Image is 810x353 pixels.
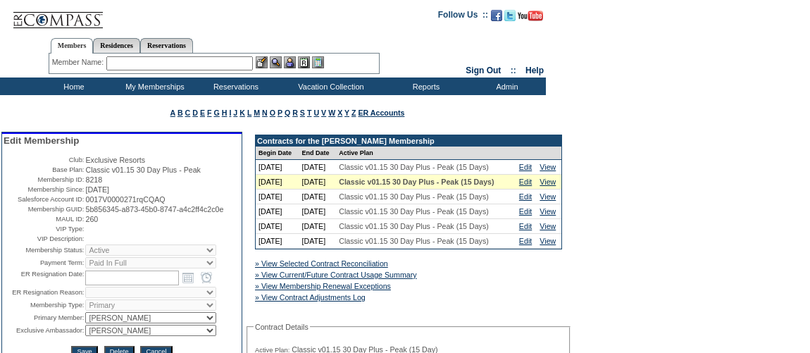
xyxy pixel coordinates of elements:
td: Membership Status: [4,244,84,256]
a: Reservations [140,38,193,53]
span: Classic v01.15 30 Day Plus - Peak (15 Days) [339,192,489,201]
td: Membership GUID: [4,205,84,213]
a: » View Membership Renewal Exceptions [255,282,391,290]
a: D [192,109,198,117]
td: Admin [465,78,546,95]
a: P [278,109,282,117]
a: Become our fan on Facebook [491,14,502,23]
a: View [540,237,556,245]
a: View [540,163,556,171]
img: Reservations [298,56,310,68]
td: Club: [4,156,84,164]
td: My Memberships [113,78,194,95]
td: Home [32,78,113,95]
span: [DATE] [85,185,109,194]
a: » View Current/Future Contract Usage Summary [255,271,417,279]
img: Become our fan on Facebook [491,10,502,21]
td: ER Resignation Reason: [4,287,84,298]
td: [DATE] [256,234,299,249]
a: View [540,222,556,230]
a: Q [285,109,290,117]
a: Edit [519,222,532,230]
td: [DATE] [256,175,299,190]
a: View [540,192,556,201]
a: View [540,207,556,216]
a: Edit [519,207,532,216]
a: » View Selected Contract Reconciliation [255,259,388,268]
td: [DATE] [299,204,337,219]
legend: Contract Details [254,323,310,331]
span: Classic v01.15 30 Day Plus - Peak (15 Days) [339,222,489,230]
a: Edit [519,163,532,171]
a: Edit [519,237,532,245]
a: Edit [519,178,532,186]
a: Sign Out [466,66,501,75]
a: Open the time view popup. [199,270,214,285]
a: Edit [519,192,532,201]
td: [DATE] [299,219,337,234]
td: [DATE] [256,204,299,219]
span: :: [511,66,516,75]
img: Subscribe to our YouTube Channel [518,11,543,21]
td: Reservations [194,78,275,95]
td: Active Plan [336,147,516,160]
span: Classic v01.15 30 Day Plus - Peak (15 Days) [339,207,489,216]
td: Follow Us :: [438,8,488,25]
div: Member Name: [52,56,106,68]
a: Open the calendar popup. [180,270,196,285]
td: VIP Type: [4,225,84,233]
span: Classic v01.15 30 Day Plus - Peak (15 Days) [339,178,494,186]
a: Z [351,109,356,117]
a: X [337,109,342,117]
td: Vacation Collection [275,78,384,95]
img: b_edit.gif [256,56,268,68]
span: Classic v01.15 30 Day Plus - Peak (15 Days) [339,237,489,245]
a: O [270,109,275,117]
span: 5b856345-a873-45b0-8747-a4c2ff4c2c0e [85,205,223,213]
img: View [270,56,282,68]
a: Follow us on Twitter [504,14,516,23]
a: U [313,109,319,117]
a: Residences [93,38,140,53]
a: V [321,109,326,117]
a: ER Accounts [358,109,404,117]
img: Follow us on Twitter [504,10,516,21]
td: Membership Since: [4,185,84,194]
a: L [247,109,251,117]
span: Edit Membership [4,135,79,146]
td: Exclusive Ambassador: [4,325,84,336]
td: Membership Type: [4,299,84,311]
td: End Date [299,147,337,160]
a: E [200,109,205,117]
td: Payment Term: [4,257,84,268]
span: Classic v01.15 30 Day Plus - Peak [85,166,200,174]
a: S [300,109,305,117]
span: 0017V0000271rqCQAQ [85,195,165,204]
td: [DATE] [299,175,337,190]
a: F [207,109,212,117]
td: [DATE] [299,190,337,204]
span: Exclusive Resorts [85,156,145,164]
span: Classic v01.15 30 Day Plus - Peak (15 Days) [339,163,489,171]
td: [DATE] [299,160,337,175]
img: b_calculator.gif [312,56,324,68]
td: Reports [384,78,465,95]
a: Y [344,109,349,117]
a: T [307,109,312,117]
a: View [540,178,556,186]
td: Salesforce Account ID: [4,195,84,204]
a: B [177,109,183,117]
td: Membership ID: [4,175,84,184]
a: Help [525,66,544,75]
a: R [292,109,298,117]
span: 8218 [85,175,102,184]
a: N [262,109,268,117]
a: Subscribe to our YouTube Channel [518,14,543,23]
td: [DATE] [299,234,337,249]
td: Begin Date [256,147,299,160]
a: » View Contract Adjustments Log [255,293,366,302]
a: Members [51,38,94,54]
a: W [328,109,335,117]
a: C [185,109,191,117]
td: [DATE] [256,190,299,204]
